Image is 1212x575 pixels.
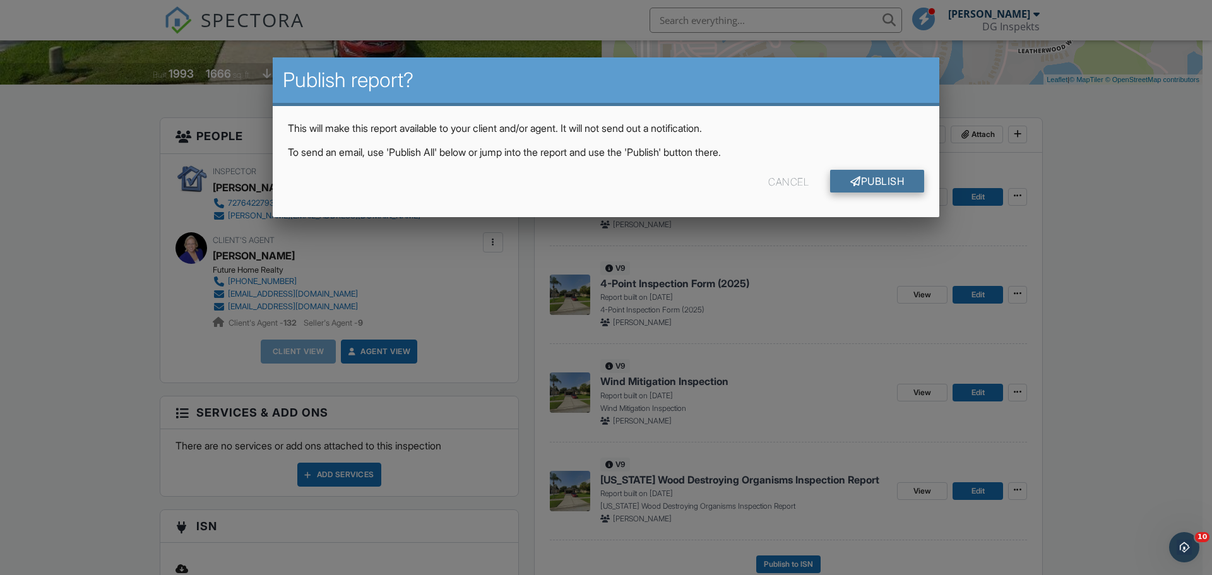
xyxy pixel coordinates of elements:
[1169,532,1199,562] iframe: Intercom live chat
[283,68,929,93] h2: Publish report?
[830,170,924,193] a: Publish
[288,145,924,159] p: To send an email, use 'Publish All' below or jump into the report and use the 'Publish' button th...
[1195,532,1209,542] span: 10
[768,170,809,193] div: Cancel
[288,121,924,135] p: This will make this report available to your client and/or agent. It will not send out a notifica...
